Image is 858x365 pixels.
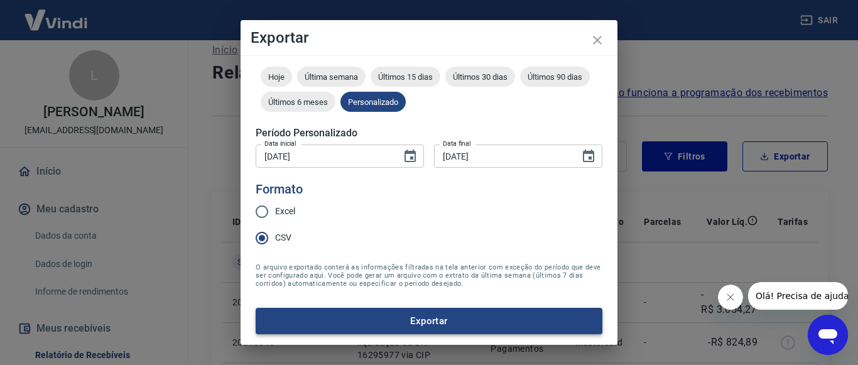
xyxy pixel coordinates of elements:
[264,139,296,148] label: Data inicial
[445,67,515,87] div: Últimos 30 dias
[434,144,571,168] input: DD/MM/YYYY
[275,231,291,244] span: CSV
[261,67,292,87] div: Hoje
[261,97,335,107] span: Últimos 6 meses
[275,205,295,218] span: Excel
[297,67,366,87] div: Última semana
[718,285,743,310] iframe: Fechar mensagem
[371,67,440,87] div: Últimos 15 dias
[808,315,848,355] iframe: Botão para abrir a janela de mensagens
[445,72,515,82] span: Últimos 30 dias
[8,9,106,19] span: Olá! Precisa de ajuda?
[261,92,335,112] div: Últimos 6 meses
[520,67,590,87] div: Últimos 90 dias
[443,139,471,148] label: Data final
[340,92,406,112] div: Personalizado
[256,263,602,288] span: O arquivo exportado conterá as informações filtradas na tela anterior com exceção do período que ...
[748,282,848,310] iframe: Mensagem da empresa
[520,72,590,82] span: Últimos 90 dias
[340,97,406,107] span: Personalizado
[256,180,303,199] legend: Formato
[371,72,440,82] span: Últimos 15 dias
[256,144,393,168] input: DD/MM/YYYY
[297,72,366,82] span: Última semana
[256,127,602,139] h5: Período Personalizado
[261,72,292,82] span: Hoje
[251,30,607,45] h4: Exportar
[576,144,601,169] button: Choose date, selected date is 15 de set de 2025
[582,25,612,55] button: close
[398,144,423,169] button: Choose date, selected date is 15 de set de 2025
[256,308,602,334] button: Exportar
